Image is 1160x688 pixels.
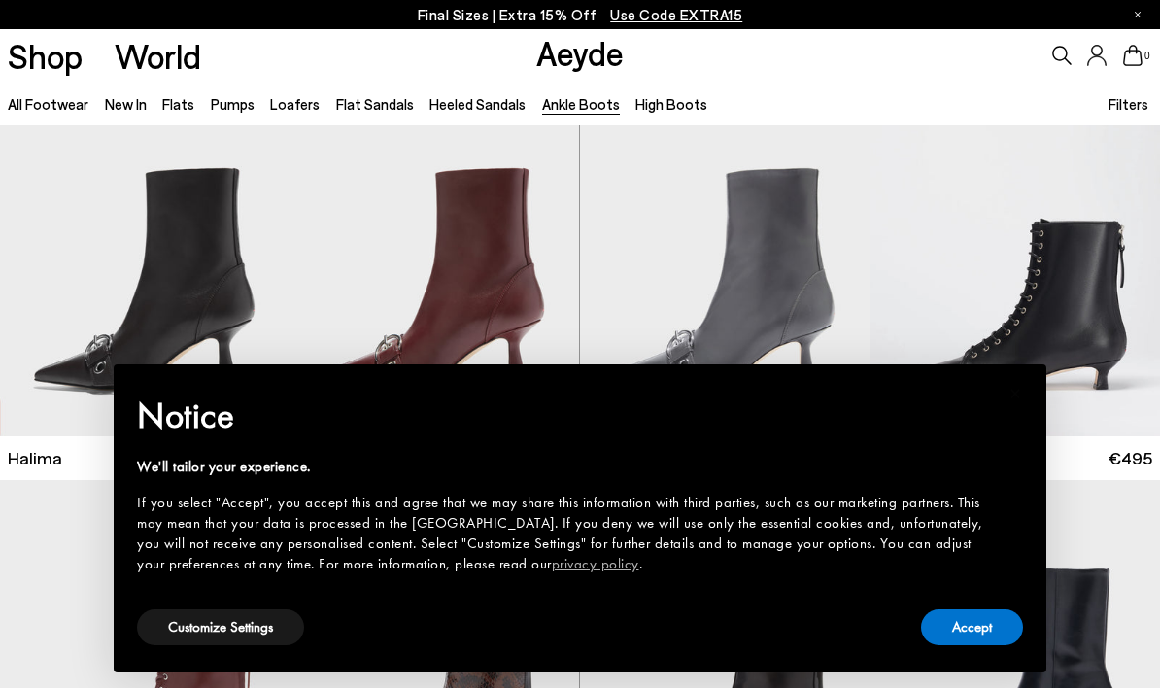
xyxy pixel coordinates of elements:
button: Accept [921,609,1023,645]
button: Customize Settings [137,609,304,645]
h2: Notice [137,391,992,441]
a: privacy policy [552,554,639,573]
div: We'll tailor your experience. [137,457,992,477]
div: If you select "Accept", you accept this and agree that we may share this information with third p... [137,493,992,574]
span: × [1009,378,1022,408]
button: Close this notice [992,370,1039,417]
